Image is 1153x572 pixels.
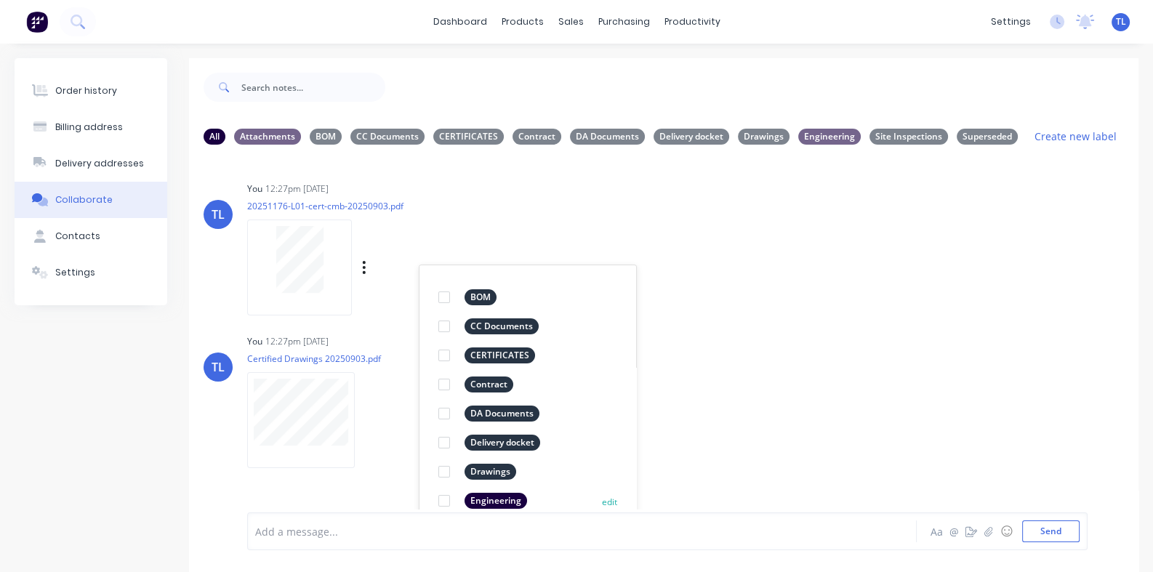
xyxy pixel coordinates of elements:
[241,73,385,102] input: Search notes...
[433,129,504,145] div: CERTIFICATES
[15,73,167,109] button: Order history
[350,129,425,145] div: CC Documents
[465,289,497,305] div: BOM
[15,109,167,145] button: Billing address
[426,11,494,33] a: dashboard
[247,353,381,365] p: Certified Drawings 20250903.pdf
[465,318,539,334] div: CC Documents
[204,129,225,145] div: All
[1022,520,1080,542] button: Send
[247,335,262,348] div: You
[265,335,329,348] div: 12:27pm [DATE]
[591,11,657,33] div: purchasing
[15,218,167,254] button: Contacts
[465,347,535,363] div: CERTIFICATES
[55,84,117,97] div: Order history
[657,11,728,33] div: productivity
[15,145,167,182] button: Delivery addresses
[212,358,225,376] div: TL
[55,266,95,279] div: Settings
[234,129,301,145] div: Attachments
[465,376,513,392] div: Contract
[247,182,262,196] div: You
[15,254,167,291] button: Settings
[465,435,540,451] div: Delivery docket
[55,230,100,243] div: Contacts
[738,129,790,145] div: Drawings
[310,129,342,145] div: BOM
[945,523,963,540] button: @
[798,129,861,145] div: Engineering
[55,193,113,206] div: Collaborate
[212,206,225,223] div: TL
[465,464,516,480] div: Drawings
[984,11,1038,33] div: settings
[247,200,514,212] p: 20251176-L01-cert-cmb-20250903.pdf
[997,523,1015,540] button: ☺
[957,129,1018,145] div: Superseded
[654,129,729,145] div: Delivery docket
[465,493,527,509] div: Engineering
[928,523,945,540] button: Aa
[513,129,561,145] div: Contract
[869,129,948,145] div: Site Inspections
[1027,126,1124,146] button: Create new label
[26,11,48,33] img: Factory
[494,11,551,33] div: products
[15,182,167,218] button: Collaborate
[1116,15,1126,28] span: TL
[551,11,591,33] div: sales
[570,129,645,145] div: DA Documents
[265,182,329,196] div: 12:27pm [DATE]
[55,121,123,134] div: Billing address
[465,406,539,422] div: DA Documents
[55,157,144,170] div: Delivery addresses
